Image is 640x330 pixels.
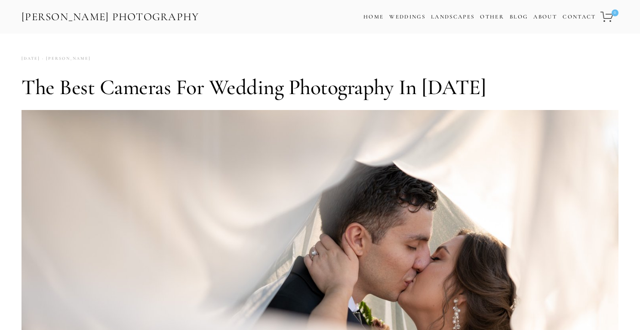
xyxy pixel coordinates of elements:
[389,13,425,20] a: Weddings
[533,11,557,23] a: About
[480,13,504,20] a: Other
[40,53,91,64] a: [PERSON_NAME]
[599,6,619,27] a: 0 items in cart
[22,53,40,64] time: [DATE]
[510,11,528,23] a: Blog
[21,7,200,27] a: [PERSON_NAME] Photography
[612,9,618,16] span: 0
[363,11,384,23] a: Home
[22,74,618,100] h1: The Best Cameras for Wedding Photography in [DATE]
[431,13,474,20] a: Landscapes
[563,11,596,23] a: Contact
